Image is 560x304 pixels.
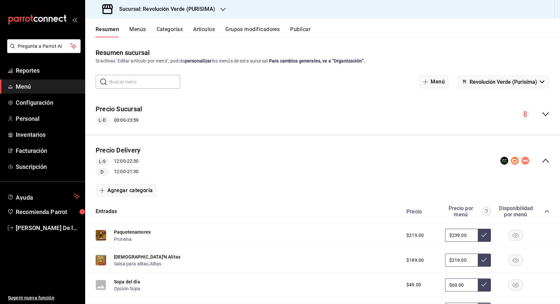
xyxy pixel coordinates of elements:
[96,26,560,37] div: navigation tabs
[85,140,560,181] div: collapse-menu-row
[114,5,215,13] h3: Sucursal: Revolución Verde (PURISIMA)
[96,146,140,155] button: Precio Delivery
[290,26,310,37] button: Publicar
[400,208,442,215] div: Precio
[98,169,106,175] span: D
[114,285,140,292] button: Opción Sopa
[225,26,280,37] button: Grupos modificadores
[193,26,215,37] button: Artículos
[16,146,80,155] span: Facturación
[445,205,491,218] div: Precio por menú
[16,82,80,91] span: Menú
[96,157,140,165] div: 12:00 - 22:30
[96,26,119,37] button: Resumen
[96,158,108,165] span: L-S
[16,162,80,171] span: Suscripción
[185,58,212,63] strong: personalizar
[544,209,550,214] button: collapse-category-row
[16,130,80,139] span: Inventarios
[7,39,81,53] button: Pregunta a Parrot AI
[18,43,70,50] span: Pregunta a Parrot AI
[16,66,80,75] span: Reportes
[114,254,180,260] button: [DEMOGRAPHIC_DATA]'N Alitas
[114,260,149,267] button: Salsa para alitas
[96,230,106,241] img: Preview
[96,184,157,197] button: Agregar categoría
[96,117,108,124] span: L-D
[114,236,132,242] button: Proteína
[96,104,142,114] button: Precio Sucursal
[72,17,77,22] button: open_drawer_menu
[129,26,146,37] button: Menús
[457,75,550,89] button: Revolución Verde (Purísima)
[96,208,117,215] button: Entradas
[8,295,80,301] span: Sugerir nueva función
[114,260,180,267] div: ,
[470,79,537,85] span: Revolución Verde (Purísima)
[16,114,80,123] span: Personal
[445,278,478,292] input: Sin ajuste
[499,205,532,218] div: Disponibilidad por menú
[16,192,71,200] span: Ayuda
[16,224,80,232] span: [PERSON_NAME] De la [PERSON_NAME]
[96,168,140,176] div: 12:00 - 21:30
[85,99,560,130] div: collapse-menu-row
[96,255,106,265] img: Preview
[150,260,161,267] button: Alitas
[406,281,421,288] span: $49.00
[96,116,142,124] div: 00:00 - 23:59
[406,232,424,239] span: $219.00
[445,254,478,267] input: Sin ajuste
[16,98,80,107] span: Configuración
[114,229,151,235] button: Paquetenamores
[406,257,424,264] span: $189.00
[16,207,80,216] span: Recomienda Parrot
[419,75,449,89] button: Menú
[96,48,150,58] div: Resumen sucursal
[157,26,183,37] button: Categorías
[109,75,180,88] input: Buscar menú
[96,58,550,64] div: Si activas ‘Editar artículo por menú’, podrás los menús de esta sucursal.
[445,229,478,242] input: Sin ajuste
[269,58,365,63] strong: Para cambios generales, ve a “Organización”.
[5,47,81,54] a: Pregunta a Parrot AI
[114,278,140,285] button: Sopa del día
